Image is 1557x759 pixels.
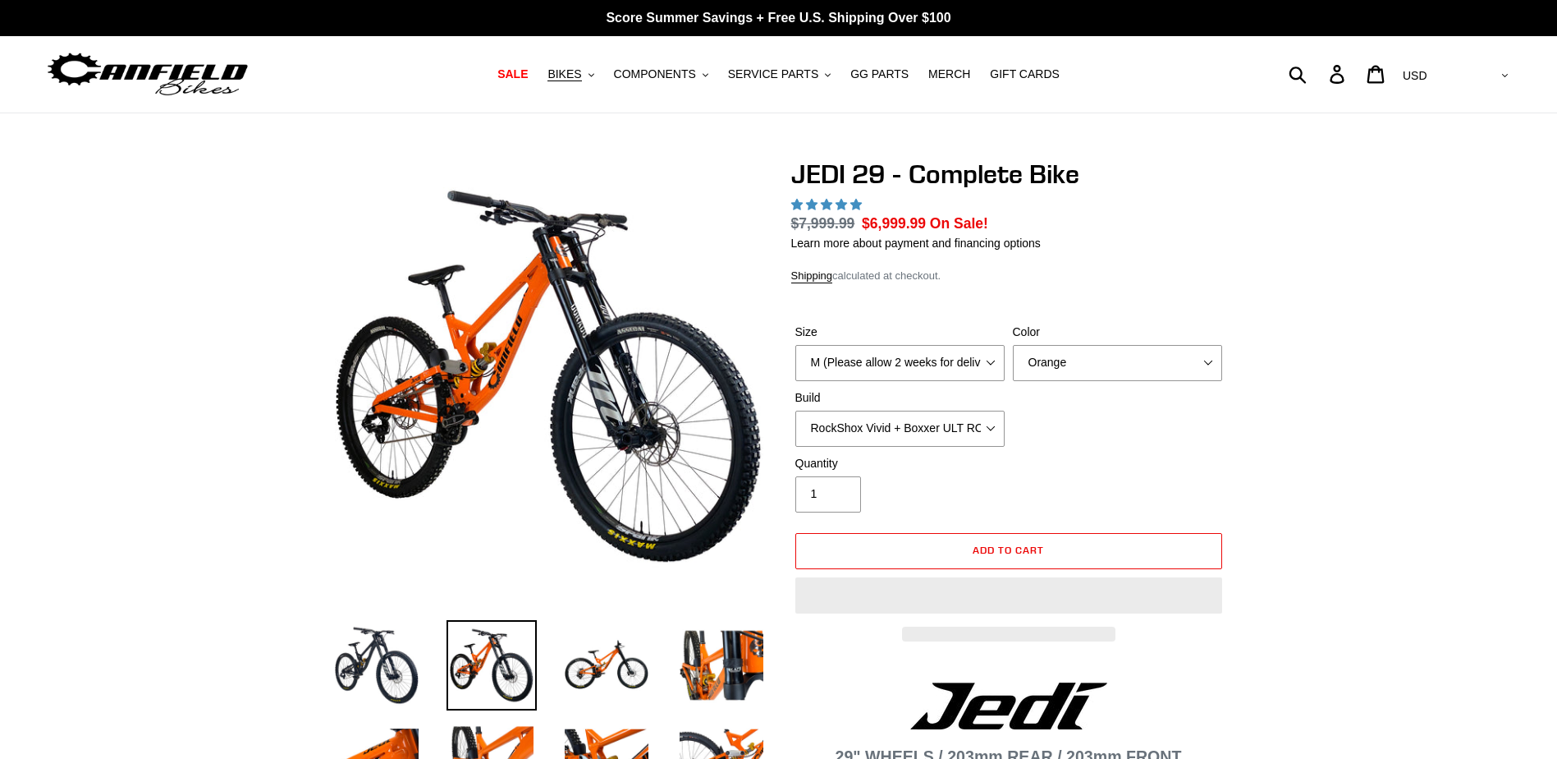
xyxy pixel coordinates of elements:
[973,544,1044,556] span: Add to cart
[1013,324,1222,341] label: Color
[791,159,1226,190] h1: JEDI 29 - Complete Bike
[561,620,652,711] img: Load image into Gallery viewer, JEDI 29 - Complete Bike
[850,67,909,81] span: GG PARTS
[335,162,763,591] img: JEDI 29 - Complete Bike
[910,683,1107,729] img: Jedi Logo
[928,67,970,81] span: MERCH
[791,198,865,211] span: 5.00 stars
[982,63,1068,85] a: GIFT CARDS
[842,63,917,85] a: GG PARTS
[614,67,696,81] span: COMPONENTS
[930,213,988,234] span: On Sale!
[489,63,536,85] a: SALE
[795,533,1222,569] button: Add to cart
[606,63,717,85] button: COMPONENTS
[795,389,1005,407] label: Build
[539,63,602,85] button: BIKES
[795,455,1005,472] label: Quantity
[676,620,767,711] img: Load image into Gallery viewer, JEDI 29 - Complete Bike
[862,215,926,232] span: $6,999.99
[920,63,978,85] a: MERCH
[791,215,855,232] s: $7,999.99
[791,237,1041,250] a: Learn more about payment and financing options
[446,620,537,711] img: Load image into Gallery viewer, JEDI 29 - Complete Bike
[791,268,1226,284] div: calculated at checkout.
[1298,56,1339,92] input: Search
[332,620,422,711] img: Load image into Gallery viewer, JEDI 29 - Complete Bike
[990,67,1060,81] span: GIFT CARDS
[497,67,528,81] span: SALE
[795,324,1005,341] label: Size
[720,63,839,85] button: SERVICE PARTS
[547,67,581,81] span: BIKES
[791,269,833,283] a: Shipping
[45,48,250,100] img: Canfield Bikes
[728,67,818,81] span: SERVICE PARTS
